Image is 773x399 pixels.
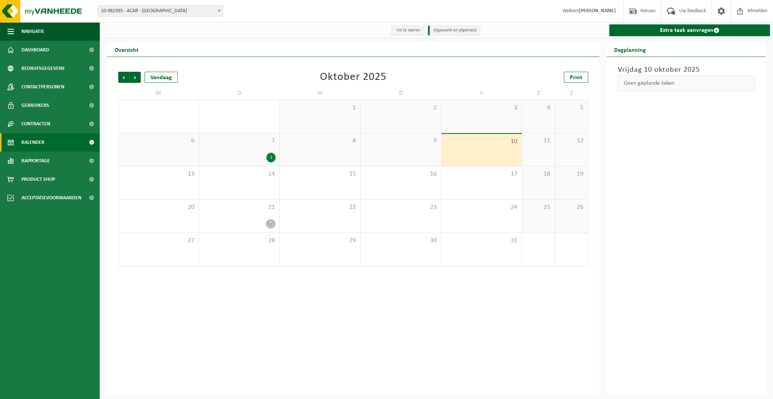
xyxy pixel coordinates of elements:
[445,237,518,245] span: 31
[21,189,81,207] span: Acceptatievoorwaarden
[130,72,141,83] span: Volgende
[122,170,195,178] span: 13
[21,152,50,170] span: Rapportage
[428,26,480,35] li: Afgewerkt en afgemeld
[364,137,437,145] span: 9
[283,203,357,212] span: 22
[570,75,582,81] span: Print
[203,203,276,212] span: 21
[283,104,357,112] span: 1
[122,203,195,212] span: 20
[559,104,584,112] span: 5
[559,137,584,145] span: 12
[266,153,276,162] div: 1
[122,237,195,245] span: 27
[526,137,551,145] span: 11
[21,22,44,41] span: Navigatie
[283,137,357,145] span: 8
[445,138,518,146] span: 10
[21,133,44,152] span: Kalender
[203,170,276,178] span: 14
[203,237,276,245] span: 28
[618,75,755,91] div: Geen geplande taken
[118,72,129,83] span: Vorige
[609,24,770,36] a: Extra taak aanvragen
[320,72,386,83] div: Oktober 2025
[283,170,357,178] span: 15
[21,96,49,115] span: Gebruikers
[98,6,223,17] span: 10-982395 - ACAR - SINT-NIKLAAS
[555,87,588,100] td: Z
[445,104,518,112] span: 3
[526,104,551,112] span: 4
[445,170,518,178] span: 17
[526,170,551,178] span: 18
[361,87,442,100] td: D
[280,87,361,100] td: W
[98,6,223,16] span: 10-982395 - ACAR - SINT-NIKLAAS
[21,59,65,78] span: Bedrijfsgegevens
[21,115,50,133] span: Contracten
[559,170,584,178] span: 19
[21,41,49,59] span: Dashboard
[21,170,55,189] span: Product Shop
[118,87,199,100] td: M
[522,87,555,100] td: Z
[364,104,437,112] span: 2
[122,137,195,145] span: 6
[144,72,178,83] div: Vandaag
[364,237,437,245] span: 30
[607,42,653,57] h2: Dagplanning
[21,78,64,96] span: Contactpersonen
[559,203,584,212] span: 26
[203,137,276,145] span: 7
[526,203,551,212] span: 25
[564,72,588,83] a: Print
[442,87,522,100] td: V
[107,42,146,57] h2: Overzicht
[364,203,437,212] span: 23
[445,203,518,212] span: 24
[4,383,123,399] iframe: chat widget
[391,26,424,35] li: Uit te voeren
[364,170,437,178] span: 16
[283,237,357,245] span: 29
[618,64,755,75] h3: Vrijdag 10 oktober 2025
[199,87,280,100] td: D
[579,8,616,14] strong: [PERSON_NAME]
